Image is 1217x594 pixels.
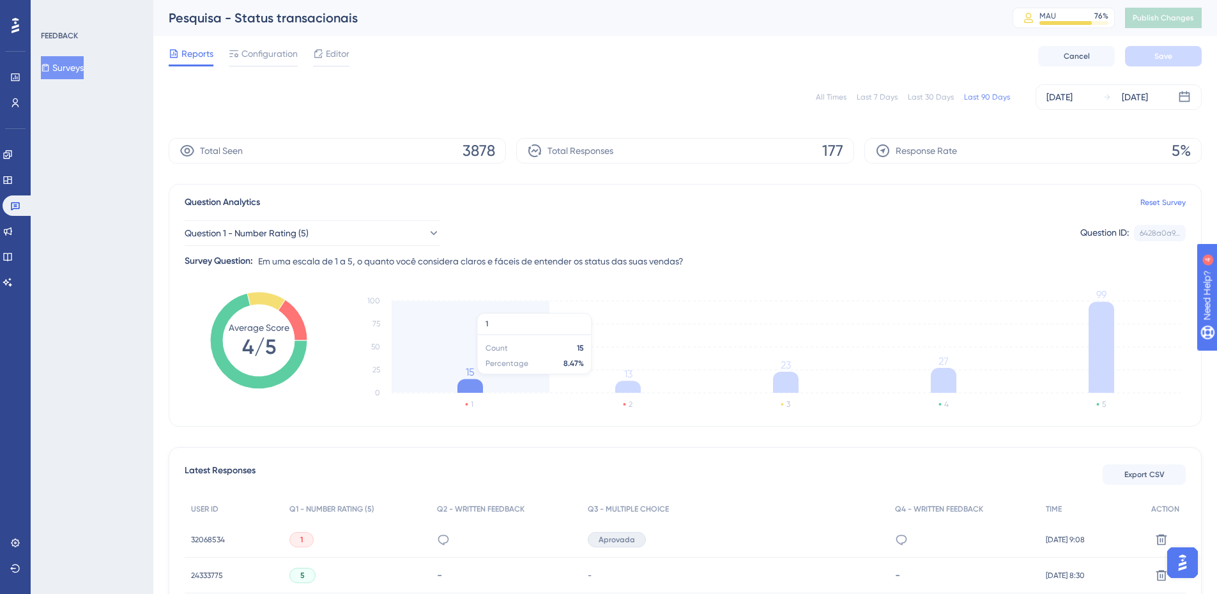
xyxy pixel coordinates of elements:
[781,359,791,371] tspan: 23
[786,400,790,409] text: 3
[289,504,374,514] span: Q1 - NUMBER RATING (5)
[1124,469,1165,480] span: Export CSV
[1064,51,1090,61] span: Cancel
[181,46,213,61] span: Reports
[1038,46,1115,66] button: Cancel
[599,535,635,545] span: Aprovada
[1172,141,1191,161] span: 5%
[229,323,289,333] tspan: Average Score
[191,535,225,545] span: 32068534
[41,56,84,79] button: Surveys
[437,569,575,581] div: -
[1102,400,1106,409] text: 5
[300,535,303,545] span: 1
[629,400,632,409] text: 2
[185,220,440,246] button: Question 1 - Number Rating (5)
[1080,225,1129,241] div: Question ID:
[1154,51,1172,61] span: Save
[1163,544,1202,582] iframe: UserGuiding AI Assistant Launcher
[185,463,256,486] span: Latest Responses
[822,141,843,161] span: 177
[191,570,223,581] span: 24333775
[624,368,632,380] tspan: 13
[1096,289,1106,301] tspan: 99
[964,92,1010,102] div: Last 90 Days
[466,366,475,378] tspan: 15
[1046,535,1085,545] span: [DATE] 9:08
[895,569,1034,581] div: -
[463,141,495,161] span: 3878
[372,319,380,328] tspan: 75
[1046,504,1062,514] span: TIME
[185,195,260,210] span: Question Analytics
[1103,464,1186,485] button: Export CSV
[944,400,949,409] text: 4
[1125,8,1202,28] button: Publish Changes
[300,570,305,581] span: 5
[169,9,981,27] div: Pesquisa - Status transacionais
[895,504,983,514] span: Q4 - WRITTEN FEEDBACK
[89,6,93,17] div: 4
[908,92,954,102] div: Last 30 Days
[816,92,846,102] div: All Times
[547,143,613,158] span: Total Responses
[242,335,276,359] tspan: 4/5
[326,46,349,61] span: Editor
[1046,570,1085,581] span: [DATE] 8:30
[896,143,957,158] span: Response Rate
[41,31,78,41] div: FEEDBACK
[1140,197,1186,208] a: Reset Survey
[471,400,473,409] text: 1
[1133,13,1194,23] span: Publish Changes
[1046,89,1073,105] div: [DATE]
[185,225,309,241] span: Question 1 - Number Rating (5)
[185,254,253,269] div: Survey Question:
[241,46,298,61] span: Configuration
[588,504,669,514] span: Q3 - MULTIPLE CHOICE
[857,92,898,102] div: Last 7 Days
[367,296,380,305] tspan: 100
[1151,504,1179,514] span: ACTION
[1140,228,1180,238] div: 6428a0a9...
[371,342,380,351] tspan: 50
[200,143,243,158] span: Total Seen
[30,3,80,19] span: Need Help?
[258,254,684,269] span: Em uma escala de 1 a 5, o quanto você considera claros e fáceis de entender os status das suas ve...
[588,570,592,581] span: -
[1125,46,1202,66] button: Save
[938,355,949,367] tspan: 27
[372,365,380,374] tspan: 25
[375,388,380,397] tspan: 0
[437,504,524,514] span: Q2 - WRITTEN FEEDBACK
[1094,11,1108,21] div: 76 %
[191,504,218,514] span: USER ID
[1039,11,1056,21] div: MAU
[1122,89,1148,105] div: [DATE]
